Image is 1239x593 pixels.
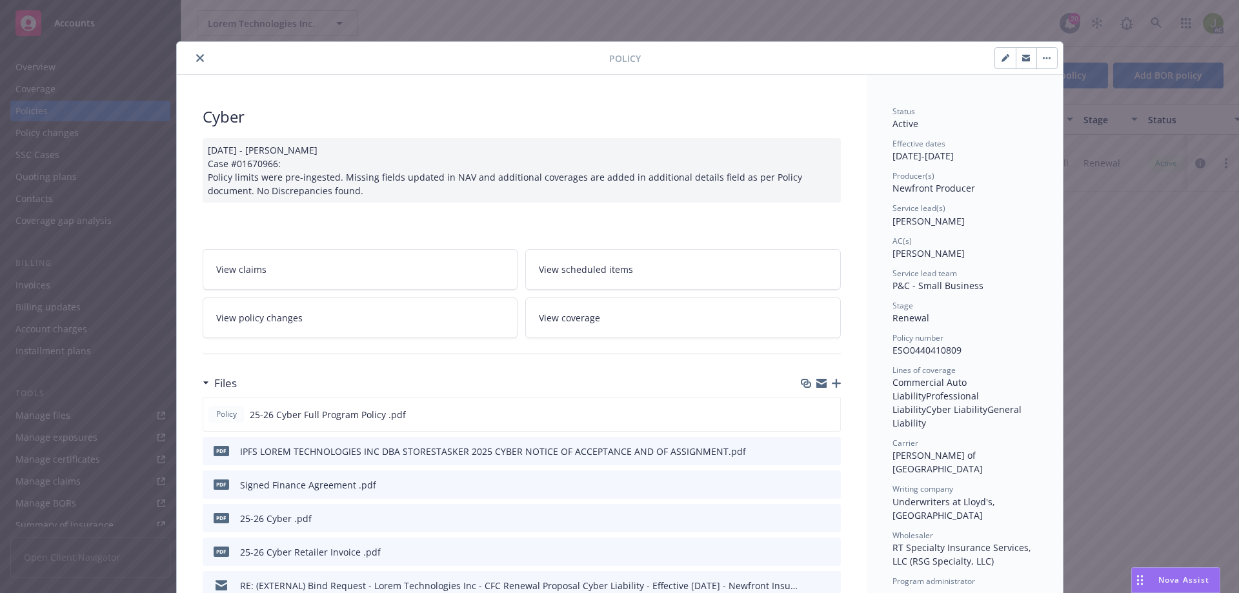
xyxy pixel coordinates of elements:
[240,478,376,492] div: Signed Finance Agreement .pdf
[203,375,237,392] div: Files
[892,170,934,181] span: Producer(s)
[824,545,836,559] button: preview file
[892,344,962,356] span: ESO0440410809
[803,545,814,559] button: download file
[892,376,969,402] span: Commercial Auto Liability
[1132,568,1148,592] div: Drag to move
[803,408,813,421] button: download file
[203,106,841,128] div: Cyber
[892,236,912,246] span: AC(s)
[892,541,1034,567] span: RT Specialty Insurance Services, LLC (RSG Specialty, LLC)
[803,512,814,525] button: download file
[803,445,814,458] button: download file
[823,408,835,421] button: preview file
[803,478,814,492] button: download file
[203,297,518,338] a: View policy changes
[214,446,229,456] span: pdf
[525,249,841,290] a: View scheduled items
[892,117,918,130] span: Active
[214,479,229,489] span: pdf
[250,408,406,421] span: 25-26 Cyber Full Program Policy .pdf
[892,268,957,279] span: Service lead team
[214,513,229,523] span: pdf
[824,512,836,525] button: preview file
[1131,567,1220,593] button: Nova Assist
[892,247,965,259] span: [PERSON_NAME]
[214,408,239,420] span: Policy
[214,547,229,556] span: pdf
[892,312,929,324] span: Renewal
[539,311,600,325] span: View coverage
[892,138,1037,163] div: [DATE] - [DATE]
[892,530,933,541] span: Wholesaler
[609,52,641,65] span: Policy
[240,545,381,559] div: 25-26 Cyber Retailer Invoice .pdf
[892,215,965,227] span: [PERSON_NAME]
[216,263,267,276] span: View claims
[525,297,841,338] a: View coverage
[216,311,303,325] span: View policy changes
[824,478,836,492] button: preview file
[240,579,798,592] div: RE: (EXTERNAL) Bind Request - Lorem Technologies Inc - CFC Renewal Proposal Cyber Liability - Eff...
[892,138,945,149] span: Effective dates
[892,403,1024,429] span: General Liability
[192,50,208,66] button: close
[1158,574,1209,585] span: Nova Assist
[892,437,918,448] span: Carrier
[892,300,913,311] span: Stage
[892,106,915,117] span: Status
[803,579,814,592] button: download file
[892,449,983,475] span: [PERSON_NAME] of [GEOGRAPHIC_DATA]
[892,332,943,343] span: Policy number
[892,483,953,494] span: Writing company
[539,263,633,276] span: View scheduled items
[892,203,945,214] span: Service lead(s)
[892,365,956,376] span: Lines of coverage
[240,512,312,525] div: 25-26 Cyber .pdf
[203,249,518,290] a: View claims
[240,445,746,458] div: IPFS LOREM TECHNOLOGIES INC DBA STORESTASKER 2025 CYBER NOTICE OF ACCEPTANCE AND OF ASSIGNMENT.pdf
[892,279,983,292] span: P&C - Small Business
[892,496,998,521] span: Underwriters at Lloyd's, [GEOGRAPHIC_DATA]
[892,390,982,416] span: Professional Liability
[892,182,975,194] span: Newfront Producer
[824,579,836,592] button: preview file
[824,445,836,458] button: preview file
[203,138,841,203] div: [DATE] - [PERSON_NAME] Case #01670966: Policy limits were pre-ingested. Missing fields updated in...
[214,375,237,392] h3: Files
[926,403,987,416] span: Cyber Liability
[892,576,975,587] span: Program administrator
